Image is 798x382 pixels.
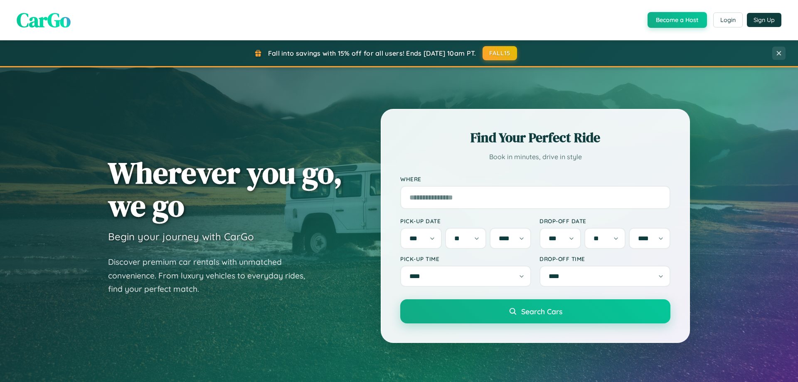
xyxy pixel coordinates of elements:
h1: Wherever you go, we go [108,156,342,222]
button: Sign Up [747,13,781,27]
span: CarGo [17,6,71,34]
label: Pick-up Date [400,217,531,224]
button: Search Cars [400,299,670,323]
label: Drop-off Date [539,217,670,224]
label: Pick-up Time [400,255,531,262]
h3: Begin your journey with CarGo [108,230,254,243]
button: FALL15 [483,46,517,60]
p: Book in minutes, drive in style [400,151,670,163]
span: Fall into savings with 15% off for all users! Ends [DATE] 10am PT. [268,49,476,57]
button: Become a Host [648,12,707,28]
h2: Find Your Perfect Ride [400,128,670,147]
p: Discover premium car rentals with unmatched convenience. From luxury vehicles to everyday rides, ... [108,255,316,296]
label: Drop-off Time [539,255,670,262]
button: Login [713,12,743,27]
label: Where [400,175,670,182]
span: Search Cars [521,307,562,316]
